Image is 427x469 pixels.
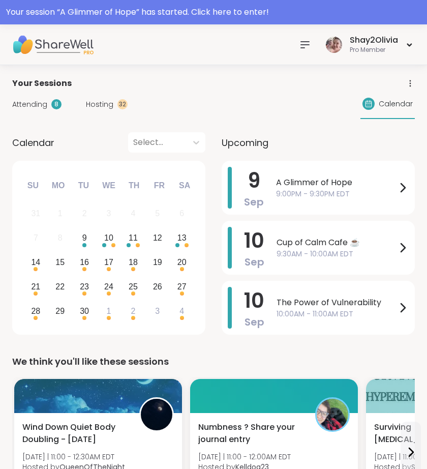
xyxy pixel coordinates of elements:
div: Choose Thursday, September 25th, 2025 [123,276,144,298]
span: Hosting [86,99,113,110]
div: 19 [153,255,162,269]
div: 9 [82,231,87,245]
div: 15 [55,255,65,269]
div: Choose Sunday, September 14th, 2025 [25,252,47,274]
span: Wind Down Quiet Body Doubling - [DATE] [22,421,128,446]
div: 5 [155,207,160,220]
div: Choose Thursday, September 18th, 2025 [123,252,144,274]
img: Shay2Olivia [326,37,342,53]
div: Choose Sunday, September 21st, 2025 [25,276,47,298]
span: Sep [245,255,264,269]
div: 6 [179,207,184,220]
div: Mo [47,174,69,197]
span: Upcoming [222,136,268,150]
div: 7 [34,231,38,245]
div: Choose Tuesday, September 9th, 2025 [74,227,96,249]
div: Choose Tuesday, September 16th, 2025 [74,252,96,274]
div: 27 [177,280,187,294]
div: 32 [117,99,128,109]
div: Not available Sunday, September 7th, 2025 [25,227,47,249]
div: 1 [107,304,111,318]
div: 10 [104,231,113,245]
div: Choose Saturday, October 4th, 2025 [171,300,193,322]
div: Choose Saturday, September 13th, 2025 [171,227,193,249]
span: A Glimmer of Hope [276,177,396,189]
span: 9 [248,166,260,195]
span: Sep [245,315,264,329]
div: Choose Friday, September 12th, 2025 [146,227,168,249]
div: Not available Monday, September 8th, 2025 [49,227,71,249]
div: We think you'll like these sessions [12,355,415,369]
div: 20 [177,255,187,269]
div: Choose Thursday, September 11th, 2025 [123,227,144,249]
div: 11 [129,231,138,245]
div: 3 [107,207,111,220]
div: 4 [179,304,184,318]
div: 3 [155,304,160,318]
div: 26 [153,280,162,294]
div: 30 [80,304,89,318]
div: Choose Monday, September 22nd, 2025 [49,276,71,298]
div: 23 [80,280,89,294]
div: Choose Friday, September 26th, 2025 [146,276,168,298]
div: 24 [104,280,113,294]
span: The Power of Vulnerability [277,297,396,309]
span: Numbness ? Share your journal entry [198,421,304,446]
div: Choose Wednesday, October 1st, 2025 [98,300,120,322]
div: 4 [131,207,135,220]
span: 10 [244,226,264,255]
div: 29 [55,304,65,318]
img: Kelldog23 [317,399,348,430]
div: 25 [129,280,138,294]
div: Sa [173,174,196,197]
div: Su [22,174,44,197]
div: Choose Friday, September 19th, 2025 [146,252,168,274]
div: 8 [58,231,63,245]
img: ShareWell Nav Logo [12,27,94,63]
div: Not available Monday, September 1st, 2025 [49,203,71,225]
span: Cup of Calm Cafe ☕️ [277,237,396,249]
div: Tu [72,174,95,197]
span: Calendar [12,136,54,150]
div: We [98,174,120,197]
div: 13 [177,231,187,245]
div: Choose Wednesday, September 10th, 2025 [98,227,120,249]
div: Choose Thursday, October 2nd, 2025 [123,300,144,322]
img: QueenOfTheNight [141,399,172,430]
div: 22 [55,280,65,294]
span: 10:00AM - 11:00AM EDT [277,309,396,319]
span: Calendar [379,99,413,109]
div: Choose Monday, September 29th, 2025 [49,300,71,322]
div: Your session “ A Glimmer of Hope ” has started. Click here to enter! [6,6,421,18]
div: Choose Wednesday, September 24th, 2025 [98,276,120,298]
div: Choose Friday, October 3rd, 2025 [146,300,168,322]
span: 9:00PM - 9:30PM EDT [276,189,396,199]
span: Attending [12,99,47,110]
div: 2 [82,207,87,220]
div: 2 [131,304,135,318]
div: 1 [58,207,63,220]
div: Choose Tuesday, September 23rd, 2025 [74,276,96,298]
div: Th [123,174,145,197]
div: Not available Tuesday, September 2nd, 2025 [74,203,96,225]
span: [DATE] | 11:00 - 12:30AM EDT [22,452,125,462]
div: Choose Wednesday, September 17th, 2025 [98,252,120,274]
div: Choose Saturday, September 20th, 2025 [171,252,193,274]
div: Choose Sunday, September 28th, 2025 [25,300,47,322]
div: Not available Wednesday, September 3rd, 2025 [98,203,120,225]
div: Not available Saturday, September 6th, 2025 [171,203,193,225]
div: 18 [129,255,138,269]
div: 28 [31,304,40,318]
div: Choose Saturday, September 27th, 2025 [171,276,193,298]
div: 16 [80,255,89,269]
div: Pro Member [350,46,398,54]
div: Shay2Olivia [350,35,398,46]
div: 12 [153,231,162,245]
div: 8 [51,99,62,109]
div: 21 [31,280,40,294]
div: Choose Monday, September 15th, 2025 [49,252,71,274]
div: Not available Friday, September 5th, 2025 [146,203,168,225]
div: Not available Thursday, September 4th, 2025 [123,203,144,225]
div: 31 [31,207,40,220]
span: 9:30AM - 10:00AM EDT [277,249,396,259]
